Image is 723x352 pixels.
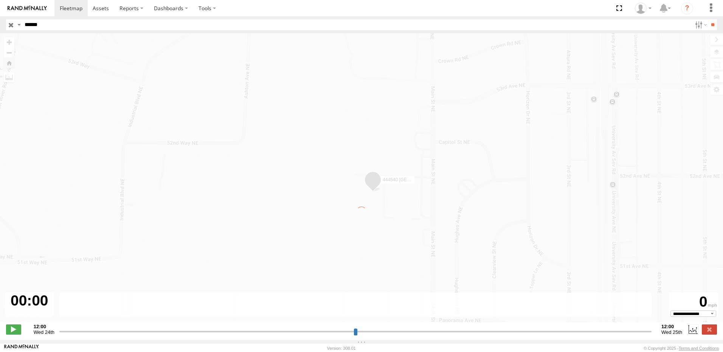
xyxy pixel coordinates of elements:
div: © Copyright 2025 - [644,346,719,350]
strong: 12:00 [34,324,54,329]
span: Wed 24th [34,329,54,335]
div: Tina French [632,3,654,14]
span: Wed 25th [661,329,682,335]
div: Version: 308.01 [327,346,356,350]
label: Search Query [16,19,22,30]
img: rand-logo.svg [8,6,47,11]
label: Play/Stop [6,324,21,334]
i: ? [681,2,693,14]
label: Close [702,324,717,334]
a: Terms and Conditions [679,346,719,350]
strong: 12:00 [661,324,682,329]
a: Visit our Website [4,344,39,352]
div: 0 [670,293,717,310]
label: Search Filter Options [692,19,708,30]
